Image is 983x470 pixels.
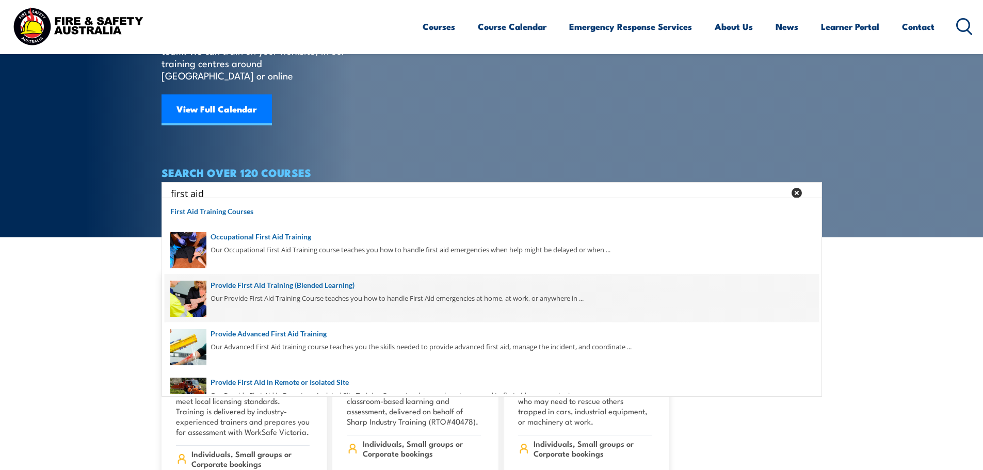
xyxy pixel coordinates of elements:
a: View Full Calendar [162,94,272,125]
a: Contact [902,13,934,40]
p: This course is designed for learners in [GEOGRAPHIC_DATA] who need to meet local licensing standa... [176,375,310,437]
p: Find a course thats right for you and your team. We can train on your worksite, in our training c... [162,32,350,82]
p: A 4-day face-to-face Trainer and Assessor course providing structured, classroom-based learning a... [347,375,481,427]
a: First Aid Training Courses [170,206,813,217]
a: Courses [423,13,455,40]
a: About Us [715,13,753,40]
a: Learner Portal [821,13,879,40]
form: Search form [173,186,787,200]
a: Provide Advanced First Aid Training [170,328,813,339]
a: Provide First Aid Training (Blended Learning) [170,280,813,291]
span: Individuals, Small groups or Corporate bookings [191,449,310,468]
p: Our nationally accredited Road Crash Rescue training course is for people who may need to rescue ... [518,375,652,427]
a: News [776,13,798,40]
span: Individuals, Small groups or Corporate bookings [534,439,652,458]
button: Search magnifier button [804,186,818,200]
a: Provide First Aid in Remote or Isolated Site [170,377,813,388]
a: Emergency Response Services [569,13,692,40]
h4: SEARCH OVER 120 COURSES [162,167,822,178]
span: Individuals, Small groups or Corporate bookings [363,439,481,458]
a: Occupational First Aid Training [170,231,813,242]
a: Course Calendar [478,13,546,40]
input: Search input [171,185,785,201]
